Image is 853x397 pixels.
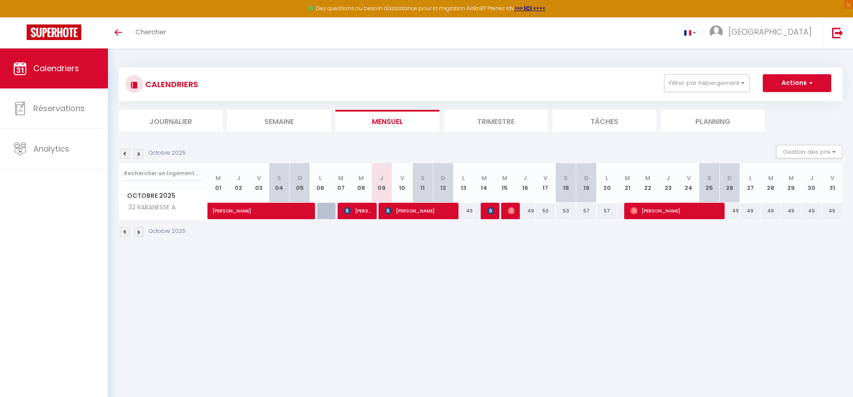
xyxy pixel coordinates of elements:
[781,203,801,219] div: 49
[441,174,445,182] abbr: D
[338,174,343,182] abbr: M
[645,174,650,182] abbr: M
[719,163,740,203] th: 26
[149,227,186,236] p: Octobre 2025
[776,145,842,158] button: Gestion des prix
[149,149,186,157] p: Octobre 2025
[761,203,781,219] div: 49
[494,163,515,203] th: 15
[359,174,364,182] abbr: M
[508,202,514,219] span: Pierre Saint-Sorny
[617,163,638,203] th: 21
[710,25,723,39] img: ...
[564,174,568,182] abbr: S
[33,63,79,74] span: Calendriers
[227,110,331,132] li: Semaine
[661,110,765,132] li: Planning
[33,143,69,154] span: Analytics
[319,174,322,182] abbr: L
[392,163,412,203] th: 10
[351,163,371,203] th: 08
[143,74,198,94] h3: CALENDRIERS
[421,174,425,182] abbr: S
[630,202,719,219] span: [PERSON_NAME]
[453,203,474,219] div: 49
[552,110,656,132] li: Tâches
[269,163,290,203] th: 04
[257,174,261,182] abbr: V
[453,163,474,203] th: 13
[638,163,658,203] th: 22
[666,174,670,182] abbr: J
[543,174,547,182] abbr: V
[822,203,842,219] div: 49
[597,203,617,219] div: 57
[371,163,392,203] th: 09
[331,163,351,203] th: 07
[335,110,439,132] li: Mensuel
[749,174,752,182] abbr: L
[228,163,249,203] th: 02
[801,203,822,219] div: 49
[215,174,221,182] abbr: M
[768,174,773,182] abbr: M
[727,174,732,182] abbr: D
[119,110,223,132] li: Journalier
[556,203,576,219] div: 53
[249,163,269,203] th: 03
[514,4,546,12] a: >>> ICI <<<<
[474,163,494,203] th: 14
[124,165,203,181] input: Rechercher un logement...
[400,174,404,182] abbr: V
[699,163,719,203] th: 25
[208,163,228,203] th: 01
[625,174,630,182] abbr: M
[310,163,331,203] th: 06
[27,24,81,40] img: Super Booking
[523,174,527,182] abbr: J
[129,17,173,48] a: Chercher
[120,203,178,213] span: 32 RABANESSE A
[822,163,842,203] th: 31
[380,174,383,182] abbr: J
[781,163,801,203] th: 29
[763,74,831,92] button: Actions
[535,163,556,203] th: 17
[740,203,761,219] div: 49
[789,174,794,182] abbr: M
[719,203,740,219] div: 49
[119,189,207,202] span: Octobre 2025
[658,163,678,203] th: 23
[487,202,494,219] span: Harmonie Lekim
[237,174,240,182] abbr: J
[810,174,813,182] abbr: J
[212,198,315,215] span: [PERSON_NAME]
[412,163,433,203] th: 11
[584,174,589,182] abbr: D
[703,17,823,48] a: ... [GEOGRAPHIC_DATA]
[298,174,302,182] abbr: D
[535,203,556,219] div: 50
[729,26,812,37] span: [GEOGRAPHIC_DATA]
[515,203,535,219] div: 49
[576,203,597,219] div: 57
[344,202,371,219] span: [PERSON_NAME]
[687,174,691,182] abbr: V
[832,27,843,38] img: logout
[678,163,699,203] th: 24
[277,174,281,182] abbr: S
[33,103,85,114] span: Réservations
[761,163,781,203] th: 28
[208,203,228,220] a: [PERSON_NAME]
[707,174,711,182] abbr: S
[444,110,548,132] li: Trimestre
[801,163,822,203] th: 30
[385,202,453,219] span: [PERSON_NAME]
[515,163,535,203] th: 16
[740,163,761,203] th: 27
[664,74,749,92] button: Filtrer par hébergement
[290,163,310,203] th: 05
[606,174,608,182] abbr: L
[576,163,597,203] th: 19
